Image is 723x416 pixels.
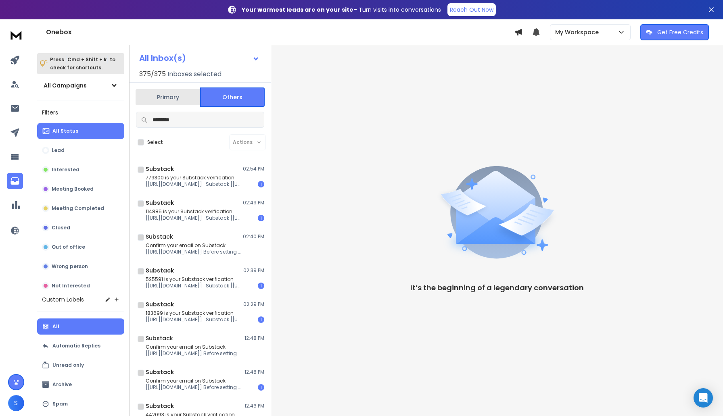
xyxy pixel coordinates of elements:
[8,395,24,411] button: S
[52,166,79,173] p: Interested
[37,107,124,118] h3: Filters
[146,175,242,181] p: 779300 is your Substack verification
[139,69,166,79] span: 375 / 375
[52,263,88,270] p: Wrong person
[37,220,124,236] button: Closed
[37,376,124,393] button: Archive
[146,368,174,376] h1: Substack
[37,338,124,354] button: Automatic Replies
[37,200,124,216] button: Meeting Completed
[139,54,186,62] h1: All Inbox(s)
[244,335,264,341] p: 12:48 PM
[52,147,65,154] p: Lead
[243,166,264,172] p: 02:54 PM
[44,81,87,89] h1: All Campaigns
[146,283,242,289] p: [[URL][DOMAIN_NAME]] Substack [[URL][DOMAIN_NAME]!,w_80,h_80,c_fill,f_auto,q_auto:good,fl_progres...
[52,128,78,134] p: All Status
[146,242,242,249] p: Confirm your email on Substack
[244,369,264,375] p: 12:48 PM
[50,56,115,72] p: Press to check for shortcuts.
[37,239,124,255] button: Out of office
[146,181,242,187] p: [[URL][DOMAIN_NAME]] Substack [[URL][DOMAIN_NAME]!,w_80,h_80,c_fill,f_auto,q_auto:good,fl_progres...
[147,139,163,146] label: Select
[146,334,173,342] h1: Substack
[52,205,104,212] p: Meeting Completed
[146,199,174,207] h1: Substack
[52,225,70,231] p: Closed
[410,282,584,293] p: It’s the beginning of a legendary conversation
[258,384,264,391] div: 1
[37,162,124,178] button: Interested
[37,357,124,373] button: Unread only
[555,28,602,36] p: My Workspace
[146,310,242,316] p: 183699 is your Substack verification
[146,266,174,275] h1: Substack
[146,350,242,357] p: [[URL][DOMAIN_NAME]] Before setting up your publication,
[52,343,100,349] p: Automatic Replies
[37,258,124,275] button: Wrong person
[8,27,24,42] img: logo
[258,283,264,289] div: 1
[244,403,264,409] p: 12:46 PM
[52,283,90,289] p: Not Interested
[146,276,242,283] p: 525591 is your Substack verification
[37,142,124,158] button: Lead
[146,402,174,410] h1: Substack
[52,381,72,388] p: Archive
[133,50,266,66] button: All Inbox(s)
[37,181,124,197] button: Meeting Booked
[200,87,265,107] button: Others
[52,186,94,192] p: Meeting Booked
[52,244,85,250] p: Out of office
[657,28,703,36] p: Get Free Credits
[258,316,264,323] div: 1
[146,208,242,215] p: 114885 is your Substack verification
[46,27,514,37] h1: Onebox
[694,388,713,408] div: Open Intercom Messenger
[52,401,68,407] p: Spam
[146,215,242,221] p: [[URL][DOMAIN_NAME]] Substack [[URL][DOMAIN_NAME]!,w_80,h_80,c_fill,f_auto,q_auto:good,fl_progres...
[640,24,709,40] button: Get Free Credits
[37,318,124,335] button: All
[66,55,108,64] span: Cmd + Shift + k
[243,267,264,274] p: 02:39 PM
[146,233,173,241] h1: Substack
[52,362,84,368] p: Unread only
[146,384,242,391] p: [[URL][DOMAIN_NAME]] Before setting up your publication,
[136,88,200,106] button: Primary
[146,249,242,255] p: [[URL][DOMAIN_NAME]] Before setting up your publication,
[52,323,59,330] p: All
[242,6,353,14] strong: Your warmest leads are on your site
[37,396,124,412] button: Spam
[146,344,242,350] p: Confirm your email on Substack
[243,200,264,206] p: 02:49 PM
[146,300,174,308] h1: Substack
[167,69,221,79] h3: Inboxes selected
[243,233,264,240] p: 02:40 PM
[447,3,496,16] a: Reach Out Now
[243,301,264,308] p: 02:29 PM
[450,6,493,14] p: Reach Out Now
[37,77,124,94] button: All Campaigns
[258,215,264,221] div: 1
[242,6,441,14] p: – Turn visits into conversations
[42,295,84,304] h3: Custom Labels
[146,165,174,173] h1: Substack
[146,316,242,323] p: [[URL][DOMAIN_NAME]] Substack [[URL][DOMAIN_NAME]!,w_80,h_80,c_fill,f_auto,q_auto:good,fl_progres...
[146,378,242,384] p: Confirm your email on Substack
[37,278,124,294] button: Not Interested
[37,123,124,139] button: All Status
[258,181,264,187] div: 1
